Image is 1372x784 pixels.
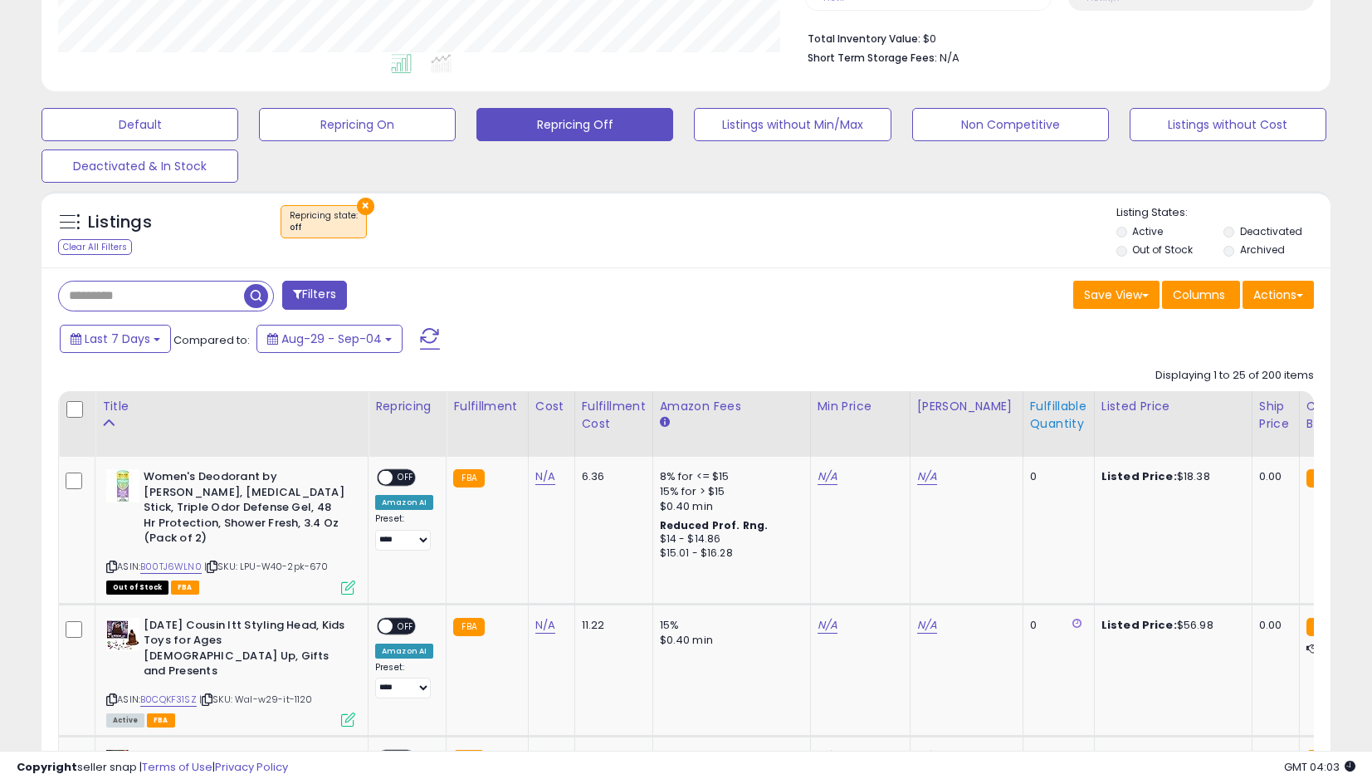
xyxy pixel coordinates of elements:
a: N/A [818,468,837,485]
div: 8% for <= $15 [660,469,798,484]
span: All listings currently available for purchase on Amazon [106,713,144,728]
button: Actions [1243,281,1314,309]
div: 6.36 [582,469,640,484]
div: [PERSON_NAME] [917,398,1016,415]
div: $56.98 [1101,618,1239,633]
div: ASIN: [106,618,355,726]
span: OFF [393,619,419,633]
a: N/A [535,617,555,634]
a: N/A [818,617,837,634]
strong: Copyright [17,759,77,775]
span: N/A [940,50,959,66]
label: Out of Stock [1132,243,1193,257]
img: 4199ZQeEi7L._SL40_.jpg [106,469,139,502]
div: seller snap | | [17,760,288,776]
a: Terms of Use [142,759,212,775]
small: FBA [1306,469,1337,488]
div: Ship Price [1259,398,1292,433]
div: 0.00 [1259,469,1287,484]
span: All listings that are currently out of stock and unavailable for purchase on Amazon [106,581,168,595]
span: 2025-09-12 04:03 GMT [1284,759,1355,775]
a: N/A [917,617,937,634]
div: $0.40 min [660,633,798,648]
p: Listing States: [1116,205,1330,221]
div: Preset: [375,662,433,699]
h5: Listings [88,211,152,234]
span: OFF [393,471,419,485]
div: Preset: [375,513,433,551]
img: 51Xhb+Zqw6L._SL40_.jpg [106,618,139,651]
div: Amazon Fees [660,398,803,415]
a: Privacy Policy [215,759,288,775]
label: Active [1132,224,1163,238]
div: Displaying 1 to 25 of 200 items [1155,368,1314,384]
a: B00TJ6WLN0 [140,560,202,574]
button: Listings without Cost [1130,108,1326,141]
div: Fulfillment Cost [582,398,646,433]
div: ASIN: [106,469,355,592]
div: off [290,222,358,233]
span: Last 7 Days [85,331,150,347]
a: N/A [535,468,555,485]
button: × [357,198,374,215]
a: B0CQKF31SZ [140,693,197,707]
div: Repricing [375,398,439,415]
div: 15% for > $15 [660,484,798,499]
span: | SKU: LPU-W40-2pk-670 [204,560,329,573]
b: Short Term Storage Fees: [808,51,937,65]
button: Last 7 Days [60,325,171,353]
button: Deactivated & In Stock [42,149,238,183]
div: Min Price [818,398,903,415]
div: 0 [1030,469,1081,484]
div: $18.38 [1101,469,1239,484]
button: Repricing On [259,108,456,141]
div: Fulfillment [453,398,520,415]
button: Aug-29 - Sep-04 [256,325,403,353]
a: N/A [917,468,937,485]
span: FBA [171,581,199,595]
small: FBA [453,469,484,488]
span: Repricing state : [290,209,358,234]
div: Amazon AI [375,644,433,659]
b: Listed Price: [1101,617,1177,633]
b: Women's Deodorant by [PERSON_NAME], [MEDICAL_DATA] Stick, Triple Odor Defense Gel, 48 Hr Protecti... [144,469,345,551]
span: | SKU: Wal-w29-it-1120 [199,693,313,706]
span: Aug-29 - Sep-04 [281,331,382,347]
div: $15.01 - $16.28 [660,546,798,561]
button: Columns [1162,281,1240,309]
b: Total Inventory Value: [808,32,920,46]
small: FBA [1306,618,1337,636]
small: FBA [453,618,484,636]
b: Listed Price: [1101,468,1177,484]
span: Columns [1173,287,1225,303]
button: Non Competitive [912,108,1109,141]
label: Archived [1240,243,1285,257]
div: $14 - $14.86 [660,532,798,546]
div: Fulfillable Quantity [1030,398,1087,433]
span: Compared to: [173,332,250,348]
div: Listed Price [1101,398,1245,415]
button: Repricing Off [476,108,673,141]
div: Clear All Filters [58,239,132,255]
small: Amazon Fees. [660,415,670,430]
div: 11.22 [582,618,640,633]
div: Cost [535,398,568,415]
span: FBA [147,713,175,728]
div: 0 [1030,618,1081,633]
button: Default [42,108,238,141]
div: 15% [660,618,798,633]
div: 0.00 [1259,618,1287,633]
div: Amazon AI [375,495,433,510]
b: [DATE] Cousin Itt Styling Head, Kids Toys for Ages [DEMOGRAPHIC_DATA] Up, Gifts and Presents [144,618,345,684]
button: Listings without Min/Max [694,108,891,141]
li: $0 [808,27,1301,47]
button: Save View [1073,281,1160,309]
div: Title [102,398,361,415]
b: Reduced Prof. Rng. [660,518,769,532]
label: Deactivated [1240,224,1302,238]
div: $0.40 min [660,499,798,514]
button: Filters [282,281,347,310]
